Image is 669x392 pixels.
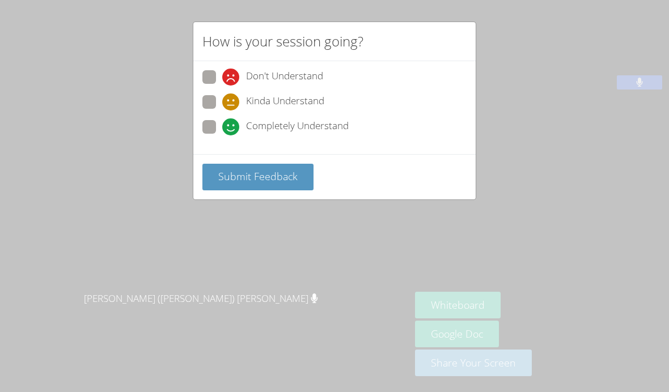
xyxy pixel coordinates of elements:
span: Completely Understand [246,118,349,135]
span: Kinda Understand [246,93,324,110]
button: Submit Feedback [202,164,314,190]
h2: How is your session going? [202,31,363,52]
span: Don't Understand [246,69,323,86]
span: Submit Feedback [218,169,298,183]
